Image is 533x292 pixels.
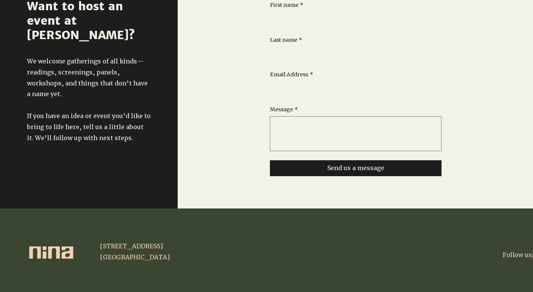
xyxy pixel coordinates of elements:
[100,242,163,250] span: [STREET_ADDRESS]
[270,2,442,176] form: Contact Form
[327,164,384,172] span: Send us a message
[27,112,151,142] span: If you have an idea or event you’d like to bring to life here, tell us a little about it. We’ll f...
[270,160,442,176] button: Send us a message
[270,106,298,114] label: Message
[270,2,303,9] label: First name
[270,120,441,148] textarea: Message
[27,57,148,98] span: We welcome gatherings of all kinds—readings, screenings, panels, workshops, and things that don’t...
[270,82,437,97] input: Email Address
[100,253,170,261] span: [GEOGRAPHIC_DATA]
[270,71,313,79] label: Email Address
[270,12,437,27] input: First name
[270,47,437,62] input: Last name
[270,36,302,44] label: Last name
[503,251,532,259] a: Follow us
